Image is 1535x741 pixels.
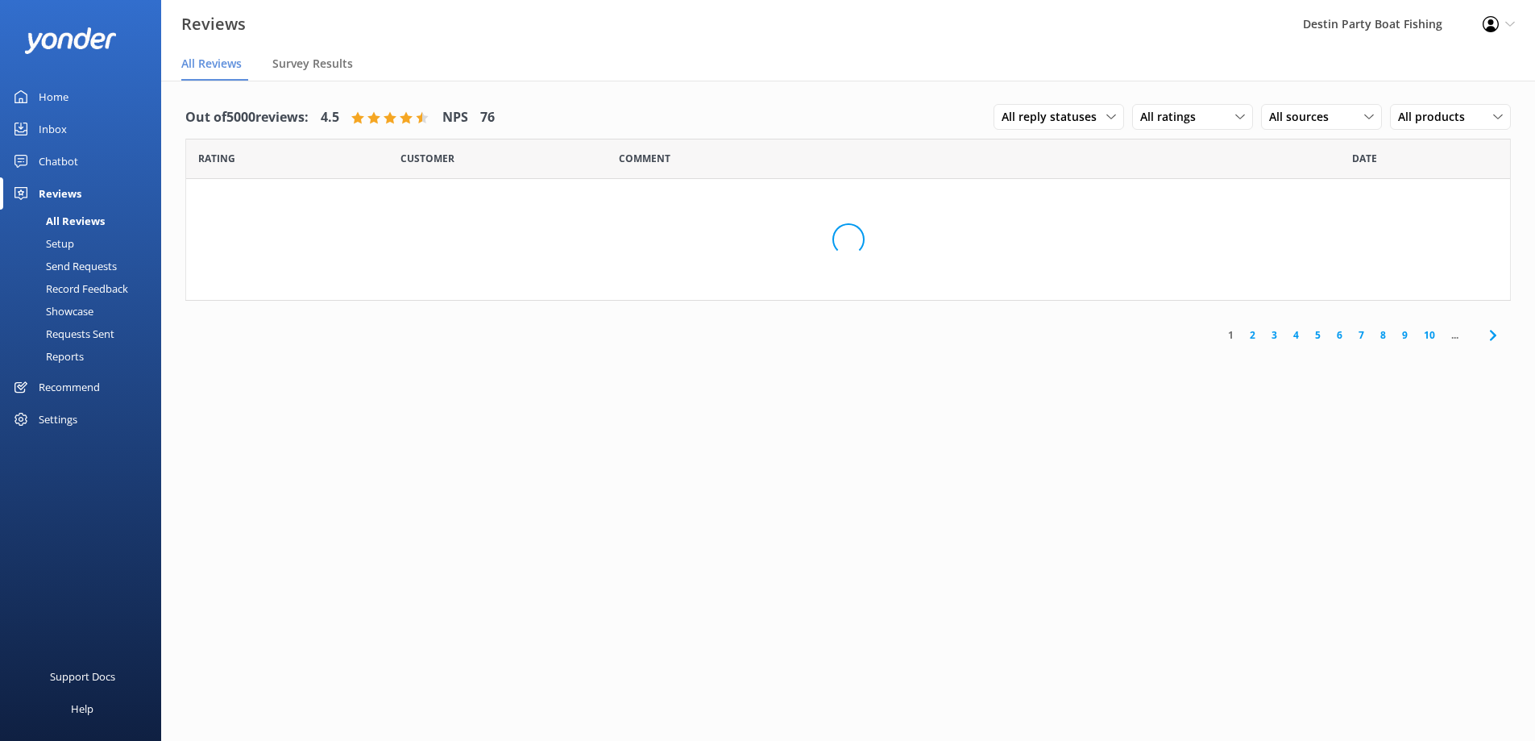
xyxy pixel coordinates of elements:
a: 7 [1350,327,1372,343]
a: 8 [1372,327,1394,343]
a: 9 [1394,327,1416,343]
a: 2 [1242,327,1263,343]
span: Survey Results [272,56,353,72]
a: Showcase [10,300,161,323]
a: All Reviews [10,210,161,232]
h4: 76 [480,107,495,128]
h3: Reviews [181,11,246,37]
div: Send Requests [10,255,117,277]
div: Home [39,81,68,113]
div: Recommend [39,371,100,403]
h4: NPS [442,107,468,128]
span: All products [1398,108,1475,126]
div: Reports [10,345,84,368]
a: 6 [1329,327,1350,343]
div: Record Feedback [10,277,128,300]
a: 5 [1307,327,1329,343]
a: Reports [10,345,161,368]
div: Inbox [39,113,67,145]
div: Chatbot [39,145,78,177]
div: Settings [39,403,77,435]
span: ... [1443,327,1467,343]
span: Date [198,151,235,166]
h4: Out of 5000 reviews: [185,107,309,128]
a: 1 [1220,327,1242,343]
div: Support Docs [50,660,115,693]
span: Date [400,151,454,166]
span: All reply statuses [1002,108,1106,126]
a: Setup [10,232,161,255]
div: Setup [10,232,74,255]
div: All Reviews [10,210,105,232]
span: All Reviews [181,56,242,72]
span: Question [619,151,670,166]
h4: 4.5 [321,107,339,128]
a: 10 [1416,327,1443,343]
a: Requests Sent [10,323,161,345]
div: Reviews [39,177,81,210]
div: Requests Sent [10,323,114,345]
div: Showcase [10,300,93,323]
a: 4 [1285,327,1307,343]
span: All ratings [1140,108,1205,126]
div: Help [71,693,93,725]
span: All sources [1269,108,1338,126]
a: Record Feedback [10,277,161,300]
a: Send Requests [10,255,161,277]
a: 3 [1263,327,1285,343]
span: Date [1352,151,1377,166]
img: yonder-white-logo.png [24,27,117,54]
